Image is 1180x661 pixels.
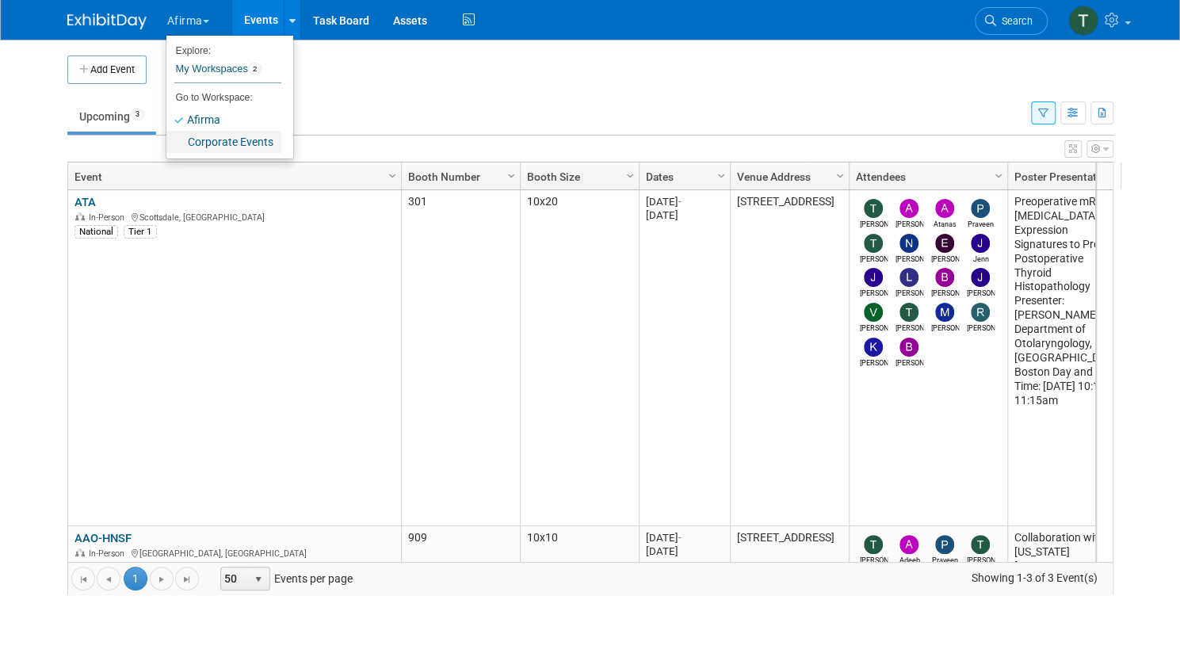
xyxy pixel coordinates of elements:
[175,567,199,590] a: Go to the last page
[67,13,147,29] img: ExhibitDay
[174,55,281,82] a: My Workspaces2
[715,170,727,182] span: Column Settings
[527,163,628,190] a: Booth Size
[181,573,193,586] span: Go to the last page
[166,41,281,55] li: Explore:
[860,357,888,369] div: Keirsten Davis
[957,567,1112,589] span: Showing 1-3 of 3 Event(s)
[971,535,990,554] img: Tim Amos
[386,170,399,182] span: Column Settings
[935,199,954,218] img: Atanas Kaykov
[899,535,918,554] img: Adeeb Ansari
[864,303,883,322] img: Vanessa Weber
[967,218,995,230] div: Praveen Kaushik
[74,195,96,209] a: ATA
[992,170,1005,182] span: Column Settings
[221,567,248,590] span: 50
[150,567,174,590] a: Go to the next page
[77,573,90,586] span: Go to the first page
[74,546,394,560] div: [GEOGRAPHIC_DATA], [GEOGRAPHIC_DATA]
[75,212,85,220] img: In-Person Event
[166,131,281,153] a: Corporate Events
[646,531,723,544] div: [DATE]
[990,163,1007,187] a: Column Settings
[834,170,846,182] span: Column Settings
[248,63,262,75] span: 2
[89,212,129,223] span: In-Person
[1068,6,1098,36] img: Taylor Sebesta
[502,163,520,187] a: Column Settings
[864,535,883,554] img: Taylor Sebesta
[967,253,995,265] div: Jenn Newman
[896,287,923,299] div: Laura Kirkpatrick
[899,199,918,218] img: Amy Emerson
[124,225,157,238] div: Tier 1
[200,567,369,590] span: Events per page
[74,163,391,190] a: Event
[931,322,959,334] div: Mohammed Alshalalfa
[74,210,394,224] div: Scottsdale, [GEOGRAPHIC_DATA]
[252,573,265,586] span: select
[102,573,115,586] span: Go to the previous page
[74,531,132,545] a: AAO-HNSF
[712,163,730,187] a: Column Settings
[896,322,923,334] div: Taylor Cavazos
[74,225,118,238] div: National
[89,548,129,559] span: In-Person
[166,109,281,131] a: Afirma
[860,253,888,265] div: Tim Amos
[401,190,520,526] td: 301
[646,163,720,190] a: Dates
[899,338,918,357] img: Brandon Fair
[975,7,1048,35] a: Search
[730,190,849,526] td: [STREET_ADDRESS]
[864,234,883,253] img: Tim Amos
[678,196,682,208] span: -
[971,199,990,218] img: Praveen Kaushik
[935,234,954,253] img: Emma Mitchell
[899,268,918,287] img: Laura Kirkpatrick
[860,218,888,230] div: Taylor Sebesta
[896,357,923,369] div: Brandon Fair
[166,87,281,108] li: Go to Workspace:
[97,567,120,590] a: Go to the previous page
[899,234,918,253] img: Nancy Hui
[996,15,1033,27] span: Search
[505,170,517,182] span: Column Settings
[408,163,510,190] a: Booth Number
[1007,190,1126,526] td: Preoperative mRNA [MEDICAL_DATA] Expression Signatures to Predict Postoperative Thyroid Histopath...
[896,218,923,230] div: Amy Emerson
[67,55,147,84] button: Add Event
[856,163,997,190] a: Attendees
[71,567,95,590] a: Go to the first page
[931,253,959,265] div: Emma Mitchell
[678,532,682,544] span: -
[931,218,959,230] div: Atanas Kaykov
[520,190,639,526] td: 10x20
[860,554,888,566] div: Taylor Sebesta
[864,199,883,218] img: Taylor Sebesta
[931,554,959,566] div: Praveen Kaushik
[860,287,888,299] div: Jacob Actkinson
[646,195,723,208] div: [DATE]
[159,101,220,132] a: Past5
[124,567,147,590] span: 1
[860,322,888,334] div: Vanessa Weber
[971,303,990,322] img: Randi LeBoyer
[896,253,923,265] div: Nancy Hui
[131,109,144,120] span: 3
[935,268,954,287] img: Brent Vetter
[899,303,918,322] img: Taylor Cavazos
[931,287,959,299] div: Brent Vetter
[75,548,85,556] img: In-Person Event
[935,303,954,322] img: Mohammed Alshalalfa
[646,208,723,222] div: [DATE]
[155,573,168,586] span: Go to the next page
[621,163,639,187] a: Column Settings
[971,234,990,253] img: Jenn Newman
[967,322,995,334] div: Randi LeBoyer
[646,544,723,558] div: [DATE]
[864,338,883,357] img: Keirsten Davis
[967,554,995,566] div: Tim Amos
[384,163,401,187] a: Column Settings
